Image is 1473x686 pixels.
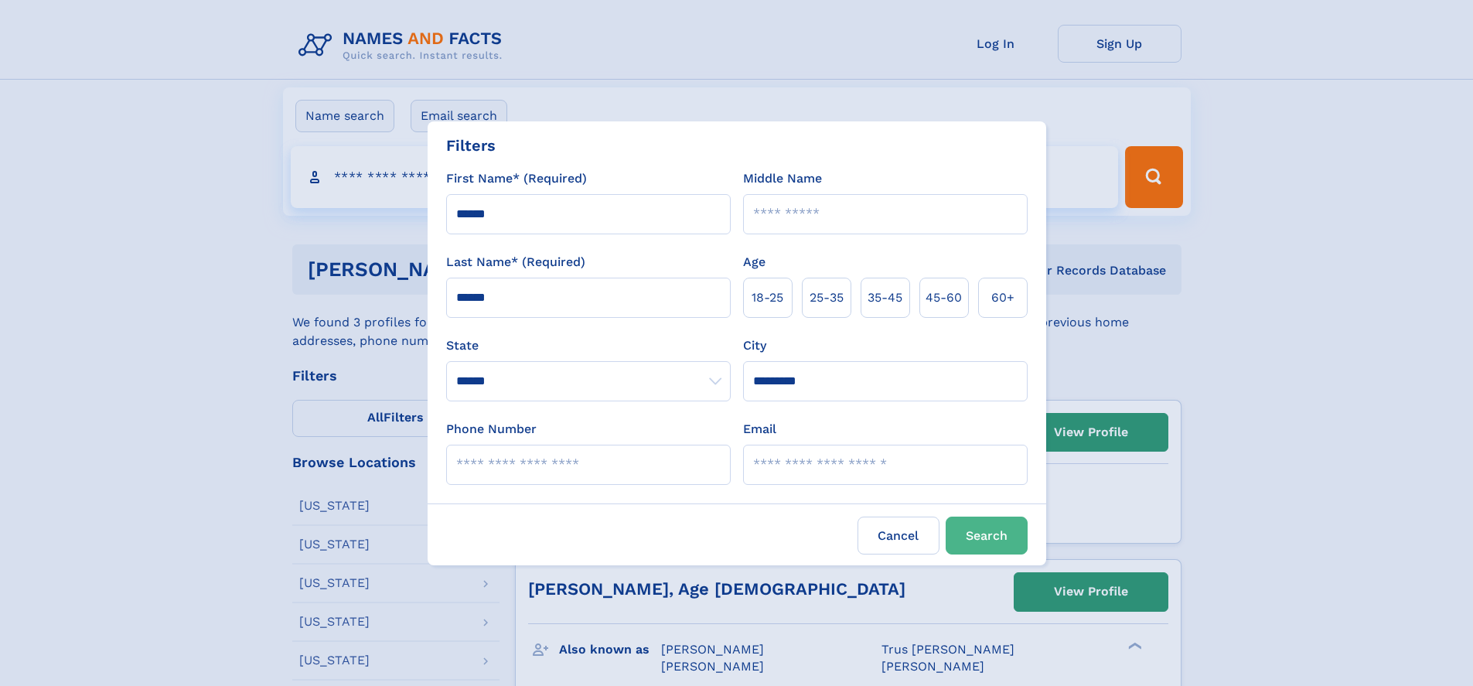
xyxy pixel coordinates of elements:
label: Middle Name [743,169,822,188]
span: 45‑60 [926,288,962,307]
span: 18‑25 [752,288,783,307]
label: Last Name* (Required) [446,253,585,271]
span: 35‑45 [868,288,902,307]
label: State [446,336,731,355]
label: Cancel [858,517,939,555]
span: 60+ [991,288,1014,307]
label: Age [743,253,765,271]
button: Search [946,517,1028,555]
label: Phone Number [446,420,537,439]
span: 25‑35 [810,288,844,307]
label: City [743,336,766,355]
label: Email [743,420,776,439]
label: First Name* (Required) [446,169,587,188]
div: Filters [446,134,496,157]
